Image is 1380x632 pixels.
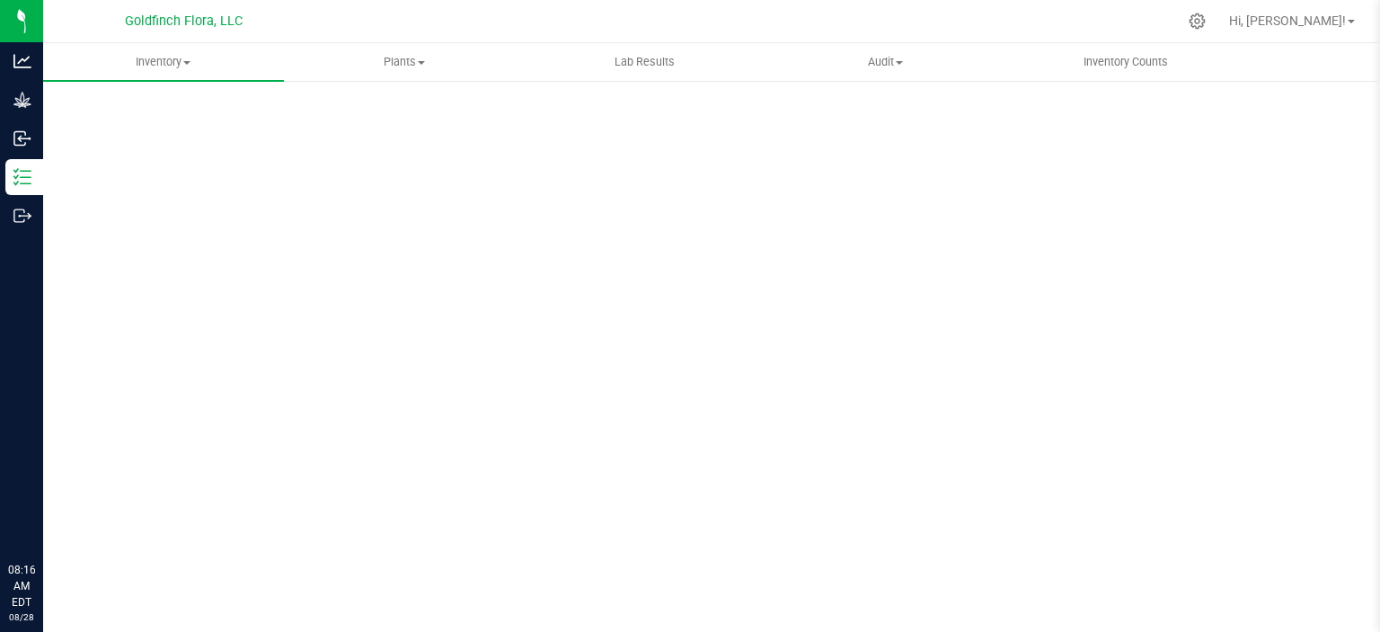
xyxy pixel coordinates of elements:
a: Inventory Counts [1005,43,1246,81]
inline-svg: Inventory [13,168,31,186]
a: Plants [284,43,525,81]
p: 08:16 AM EDT [8,562,35,610]
span: Lab Results [590,54,699,70]
span: Inventory [43,54,284,70]
span: Hi, [PERSON_NAME]! [1229,13,1346,28]
span: Goldfinch Flora, LLC [125,13,243,29]
inline-svg: Analytics [13,52,31,70]
div: Manage settings [1186,13,1208,30]
a: Lab Results [525,43,765,81]
span: Plants [285,54,524,70]
p: 08/28 [8,610,35,624]
inline-svg: Grow [13,91,31,109]
inline-svg: Inbound [13,129,31,147]
inline-svg: Outbound [13,207,31,225]
span: Inventory Counts [1059,54,1192,70]
a: Audit [765,43,1005,81]
a: Inventory [43,43,284,81]
span: Audit [765,54,1004,70]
